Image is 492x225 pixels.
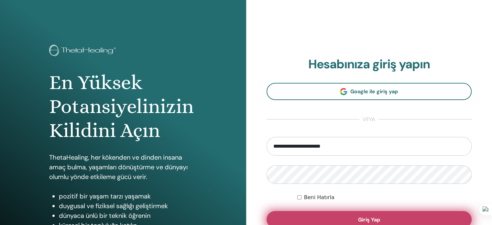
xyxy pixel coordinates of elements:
span: Google ile giriş yap [350,88,398,95]
div: Keep me authenticated indefinitely or until I manually logout [297,194,472,201]
li: duygusal ve fiziksel sağlığı geliştirmek [59,201,197,211]
h2: Hesabınıza giriş yapın [267,57,472,72]
a: Google ile giriş yap [267,83,472,100]
p: ThetaHealing, her kökenden ve dinden insana amaç bulma, yaşamları dönüştürme ve dünyayı olumlu yö... [49,152,197,182]
span: Giriş Yap [358,216,380,223]
h1: En Yüksek Potansiyelinizin Kilidini Açın [49,71,197,143]
li: pozitif bir yaşam tarzı yaşamak [59,191,197,201]
span: veya [359,116,378,123]
li: dünyaca ünlü bir teknik öğrenin [59,211,197,220]
label: Beni Hatırla [304,194,334,201]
